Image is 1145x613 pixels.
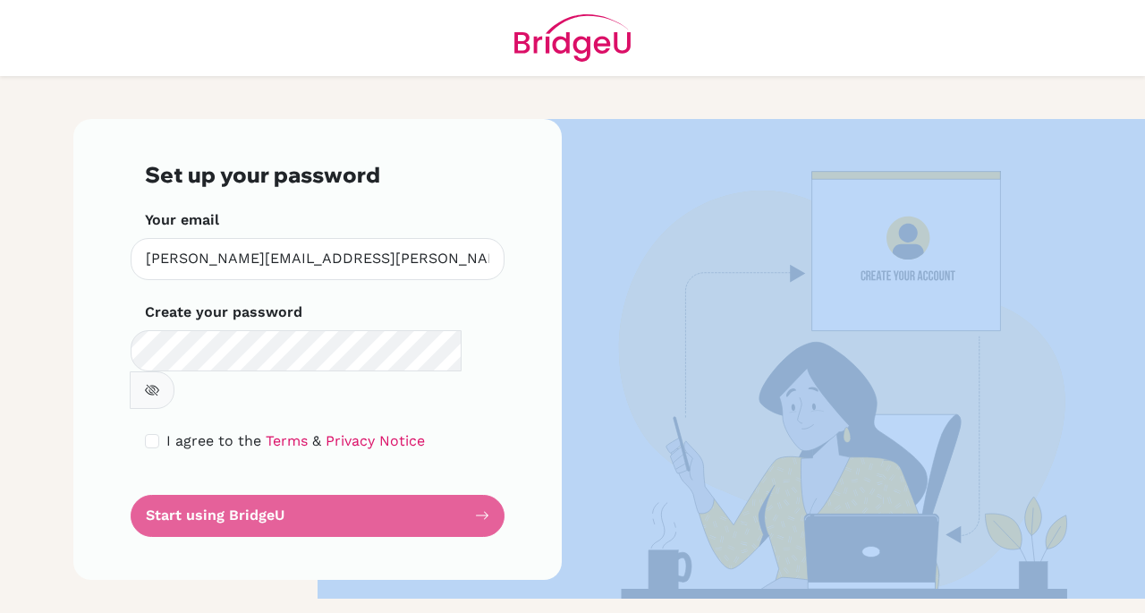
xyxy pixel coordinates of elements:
h3: Set up your password [145,162,490,188]
span: I agree to the [166,432,261,449]
a: Terms [266,432,308,449]
span: & [312,432,321,449]
input: Insert your email* [131,238,505,280]
label: Create your password [145,302,302,323]
a: Privacy Notice [326,432,425,449]
label: Your email [145,209,219,231]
